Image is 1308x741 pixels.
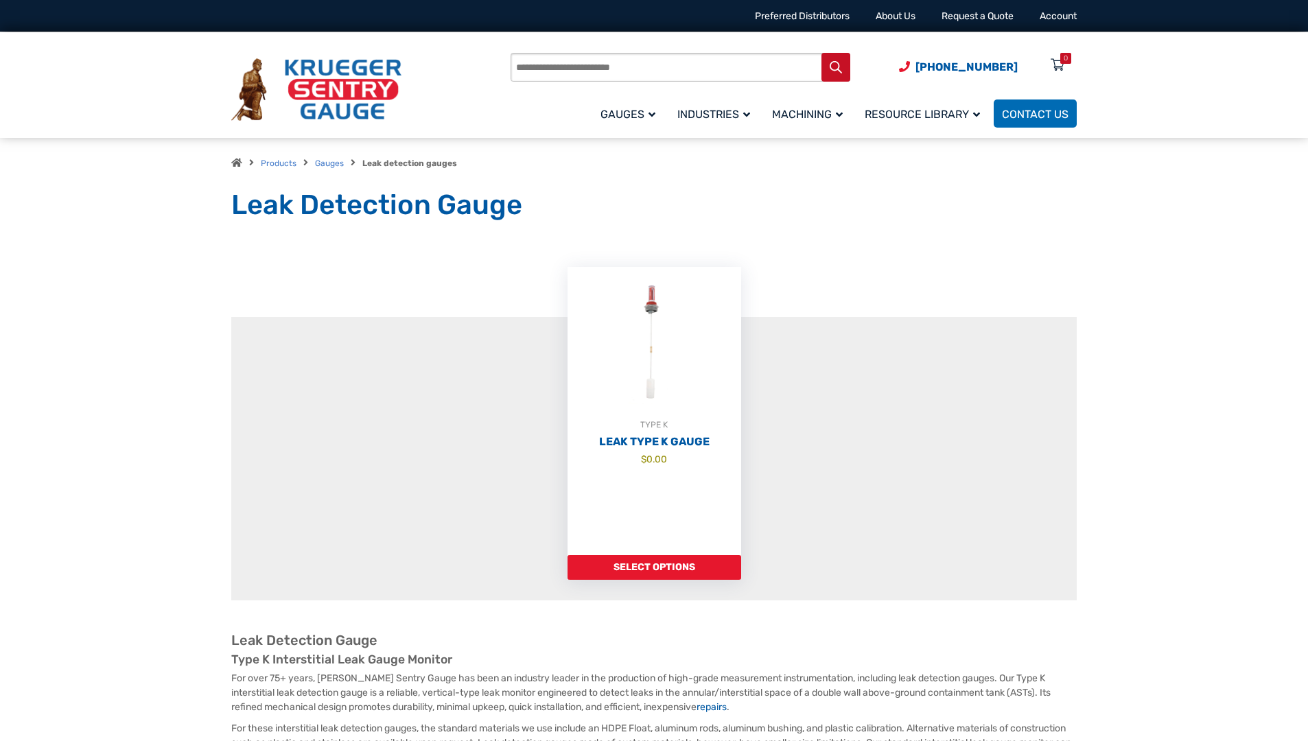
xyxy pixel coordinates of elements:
a: TYPE KLeak Type K Gauge $0.00 [568,267,741,555]
h1: Leak Detection Gauge [231,188,1077,222]
a: Machining [764,97,856,130]
a: Gauges [315,158,344,168]
h2: Leak Type K Gauge [568,435,741,449]
a: Contact Us [994,99,1077,128]
strong: Leak detection gauges [362,158,457,168]
a: Gauges [592,97,669,130]
a: Phone Number (920) 434-8860 [899,58,1018,75]
span: Industries [677,108,750,121]
p: For over 75+ years, [PERSON_NAME] Sentry Gauge has been an industry leader in the production of h... [231,671,1077,714]
a: Account [1040,10,1077,22]
a: Industries [669,97,764,130]
a: Resource Library [856,97,994,130]
div: TYPE K [568,418,741,432]
a: Products [261,158,296,168]
span: Machining [772,108,843,121]
span: Gauges [600,108,655,121]
div: 0 [1064,53,1068,64]
bdi: 0.00 [641,454,667,464]
a: Preferred Distributors [755,10,850,22]
span: $ [641,454,646,464]
span: Contact Us [1002,108,1068,121]
img: Leak Detection Gauge [568,267,741,418]
img: Krueger Sentry Gauge [231,58,401,121]
h2: Leak Detection Gauge [231,632,1077,649]
span: Resource Library [865,108,980,121]
span: [PHONE_NUMBER] [915,60,1018,73]
a: About Us [876,10,915,22]
a: Request a Quote [942,10,1014,22]
a: repairs [697,701,727,713]
a: Add to cart: “Leak Type K Gauge” [568,555,741,580]
h3: Type K Interstitial Leak Gauge Monitor [231,652,1077,668]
